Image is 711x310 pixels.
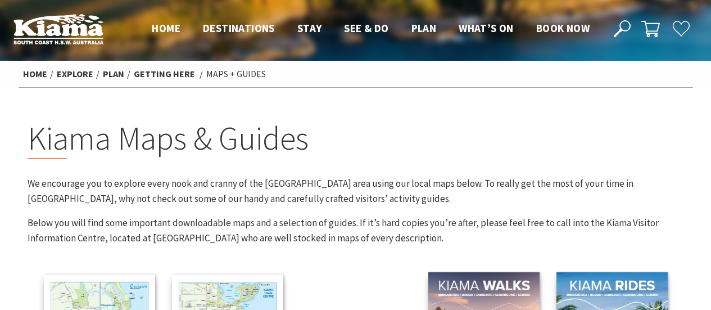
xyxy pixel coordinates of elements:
[297,21,322,35] span: Stay
[344,21,388,35] span: See & Do
[411,21,437,35] span: Plan
[206,67,266,82] li: Maps + Guides
[152,21,180,35] span: Home
[134,68,195,80] a: Getting Here
[57,68,93,80] a: Explore
[459,21,514,35] span: What’s On
[536,21,590,35] span: Book now
[28,119,684,159] h2: Kiama Maps & Guides
[23,68,47,80] a: Home
[13,14,103,44] img: Kiama Logo
[103,68,124,80] a: Plan
[203,21,275,35] span: Destinations
[28,176,684,206] p: We encourage you to explore every nook and cranny of the [GEOGRAPHIC_DATA] area using our local m...
[141,20,601,38] nav: Main Menu
[28,215,684,246] p: Below you will find some important downloadable maps and a selection of guides. If it’s hard copi...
